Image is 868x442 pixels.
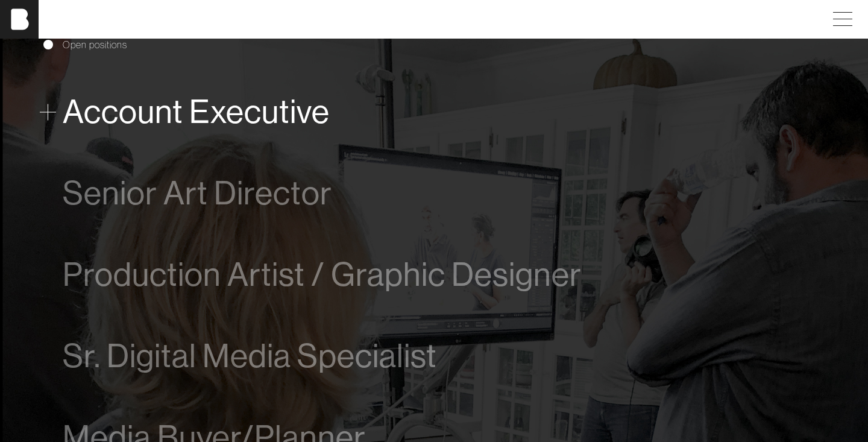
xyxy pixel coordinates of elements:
span: Account Executive [63,93,330,130]
span: Sr. Digital Media Specialist [63,338,437,374]
span: Open positions [63,37,127,52]
span: Senior Art Director [63,175,332,212]
span: Production Artist / Graphic Designer [63,256,582,293]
